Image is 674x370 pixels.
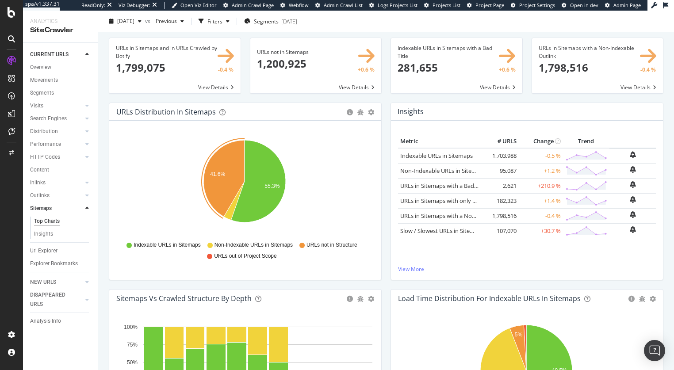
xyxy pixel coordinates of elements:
[280,2,309,9] a: Webflow
[34,229,53,239] div: Insights
[347,296,353,302] div: circle-info
[34,229,92,239] a: Insights
[519,2,555,8] span: Project Settings
[30,178,46,187] div: Inlinks
[30,63,92,72] a: Overview
[145,17,152,25] span: vs
[398,135,483,148] th: Metric
[519,193,563,208] td: +1.4 %
[34,217,60,226] div: Top Charts
[357,296,364,302] div: bug
[30,317,61,326] div: Analysis Info
[30,88,92,98] a: Segments
[30,50,69,59] div: CURRENT URLS
[116,294,252,303] div: Sitemaps vs Crawled Structure by Depth
[30,246,57,256] div: Url Explorer
[30,278,83,287] a: NEW URLS
[30,76,92,85] a: Movements
[180,2,217,8] span: Open Viz Editor
[289,2,309,8] span: Webflow
[30,101,83,111] a: Visits
[254,17,279,25] span: Segments
[30,204,52,213] div: Sitemaps
[475,2,504,8] span: Project Page
[124,324,138,330] text: 100%
[483,148,519,164] td: 1,703,988
[232,2,274,8] span: Admin Crawl Page
[81,2,105,9] div: ReadOnly:
[563,135,609,148] th: Trend
[515,332,523,338] text: 5%
[214,241,293,249] span: Non-Indexable URLs in Sitemaps
[400,167,486,175] a: Non-Indexable URLs in Sitemaps
[511,2,555,9] a: Project Settings
[119,2,150,9] div: Viz Debugger:
[400,182,523,190] a: URLs in Sitemaps with a Bad HTTP Status Code
[400,227,484,235] a: Slow / Slowest URLs in Sitemaps
[30,317,92,326] a: Analysis Info
[483,223,519,238] td: 107,070
[34,217,92,226] a: Top Charts
[30,18,91,25] div: Analytics
[630,181,636,188] div: bell-plus
[30,88,54,98] div: Segments
[30,178,83,187] a: Inlinks
[630,151,636,158] div: bell-plus
[210,171,225,177] text: 41.6%
[30,259,92,268] a: Explorer Bookmarks
[400,212,524,220] a: URLs in Sitemaps with a Non-Indexable Outlink
[357,109,364,115] div: bug
[30,191,83,200] a: Outlinks
[30,165,49,175] div: Content
[483,135,519,148] th: # URLS
[483,178,519,193] td: 2,621
[519,135,563,148] th: Change
[467,2,504,9] a: Project Page
[315,2,363,9] a: Admin Crawl List
[483,193,519,208] td: 182,323
[30,101,43,111] div: Visits
[398,106,424,118] h4: Insights
[400,152,473,160] a: Indexable URLs in Sitemaps
[116,107,216,116] div: URLs Distribution in Sitemaps
[562,2,598,9] a: Open in dev
[30,140,61,149] div: Performance
[630,211,636,218] div: bell-plus
[152,17,177,25] span: Previous
[630,166,636,173] div: bell-plus
[127,342,138,348] text: 75%
[30,50,83,59] a: CURRENT URLS
[127,359,138,366] text: 50%
[570,2,598,8] span: Open in dev
[378,2,417,8] span: Logs Projects List
[30,127,58,136] div: Distribution
[30,278,56,287] div: NEW URLS
[30,114,83,123] a: Search Engines
[30,140,83,149] a: Performance
[30,76,58,85] div: Movements
[30,246,92,256] a: Url Explorer
[30,290,75,309] div: DISAPPEARED URLS
[368,296,374,302] div: gear
[369,2,417,9] a: Logs Projects List
[519,208,563,223] td: -0.4 %
[368,109,374,115] div: gear
[105,14,145,28] button: [DATE]
[519,178,563,193] td: +210.9 %
[483,163,519,178] td: 95,087
[116,135,372,237] svg: A chart.
[117,17,134,25] span: 2025 Sep. 4th
[628,296,635,302] div: circle-info
[519,148,563,164] td: -0.5 %
[30,259,78,268] div: Explorer Bookmarks
[207,17,222,25] div: Filters
[195,14,233,28] button: Filters
[306,241,357,249] span: URLs not in Structure
[214,252,276,260] span: URLs out of Project Scope
[30,204,83,213] a: Sitemaps
[30,165,92,175] a: Content
[264,183,280,189] text: 55.3%
[398,265,656,273] a: View More
[605,2,641,9] a: Admin Page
